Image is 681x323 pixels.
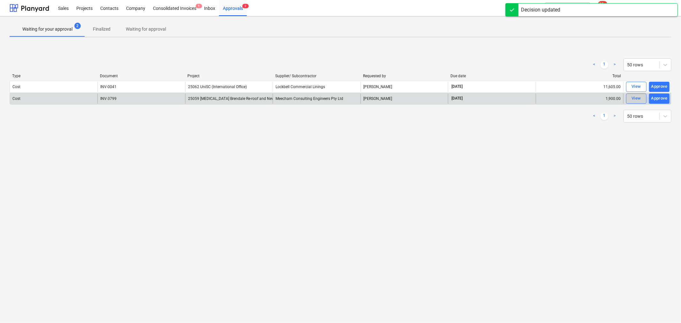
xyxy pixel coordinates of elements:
a: Page 1 is your current page [601,61,608,69]
div: Supplier/ Subcontractor [275,74,358,78]
span: 25062 UniSC (International Office) [188,85,247,89]
div: Type [12,74,95,78]
div: Document [100,74,183,78]
iframe: Chat Widget [649,292,681,323]
span: [DATE] [451,96,463,101]
div: [PERSON_NAME] [360,94,448,104]
div: Approve [651,95,668,102]
div: Total [538,74,621,78]
button: Approve [649,94,670,104]
div: 11,605.00 [536,82,623,92]
div: 1,900.00 [536,94,623,104]
a: Previous page [590,61,598,69]
a: Next page [611,112,618,120]
a: Next page [611,61,618,69]
button: Approve [649,82,670,92]
button: View [626,82,647,92]
div: Decision updated [521,6,560,14]
div: Approve [651,83,668,90]
a: Page 1 is your current page [601,112,608,120]
div: Requested by [363,74,446,78]
button: View [626,94,647,104]
div: INV-3799 [100,96,117,101]
div: Due date [451,74,533,78]
div: INV-0041 [100,85,117,89]
span: 1 [196,4,202,8]
p: Waiting for approval [126,26,166,33]
a: Previous page [590,112,598,120]
div: Cost [12,85,20,89]
div: View [632,83,641,90]
div: View [632,95,641,102]
span: 25059 Iplex Brendale Re-roof and New Shed [188,96,284,101]
div: Cost [12,96,20,101]
span: [DATE] [451,84,463,89]
p: Waiting for your approval [22,26,72,33]
span: 2 [242,4,249,8]
div: Meecham Consulting Engineers Pty Ltd [273,94,360,104]
p: Finalized [93,26,110,33]
span: 2 [74,23,81,29]
div: [PERSON_NAME] [360,82,448,92]
div: Project [187,74,270,78]
div: Lockbell Commercial Linings [273,82,360,92]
